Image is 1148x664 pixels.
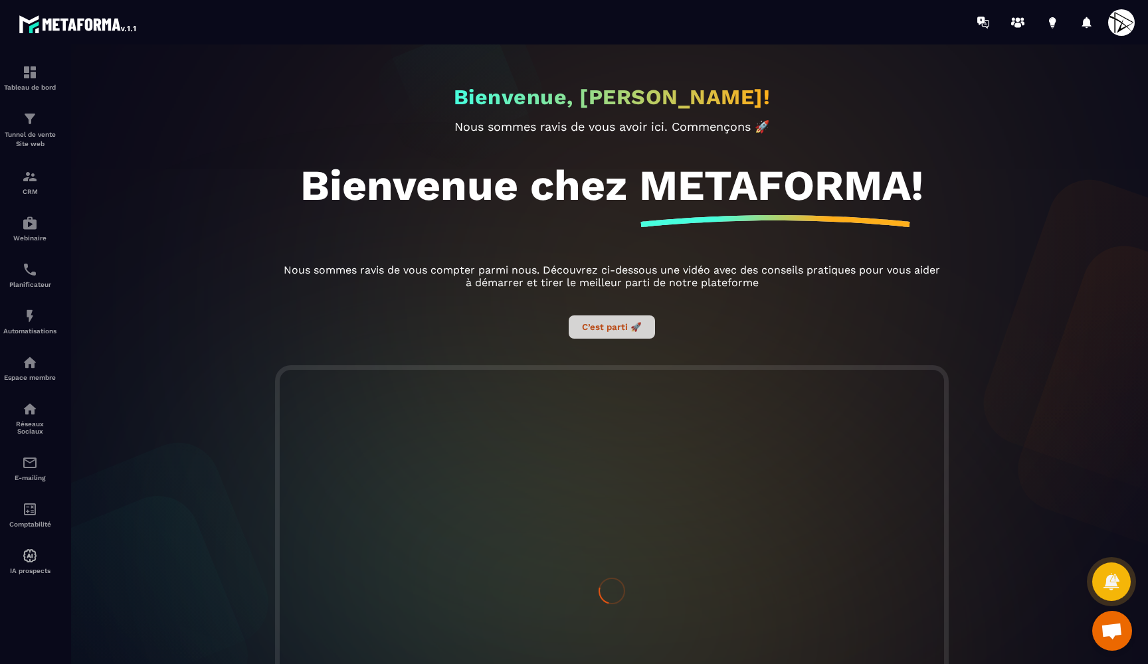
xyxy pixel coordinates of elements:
img: social-network [22,401,38,417]
button: C’est parti 🚀 [569,315,655,339]
a: accountantaccountantComptabilité [3,491,56,538]
p: E-mailing [3,474,56,481]
img: automations [22,215,38,231]
p: Comptabilité [3,521,56,528]
img: automations [22,308,38,324]
img: scheduler [22,262,38,278]
a: schedulerschedulerPlanificateur [3,252,56,298]
img: email [22,455,38,471]
p: IA prospects [3,567,56,574]
a: formationformationTableau de bord [3,54,56,101]
a: C’est parti 🚀 [569,320,655,333]
img: formation [22,64,38,80]
p: Tunnel de vente Site web [3,130,56,149]
img: logo [19,12,138,36]
a: automationsautomationsWebinaire [3,205,56,252]
a: automationsautomationsAutomatisations [3,298,56,345]
img: formation [22,111,38,127]
p: CRM [3,188,56,195]
a: emailemailE-mailing [3,445,56,491]
img: automations [22,355,38,371]
p: Nous sommes ravis de vous compter parmi nous. Découvrez ci-dessous une vidéo avec des conseils pr... [280,264,944,289]
a: formationformationTunnel de vente Site web [3,101,56,159]
a: formationformationCRM [3,159,56,205]
img: accountant [22,501,38,517]
p: Espace membre [3,374,56,381]
div: Ouvrir le chat [1092,611,1132,651]
p: Réseaux Sociaux [3,420,56,435]
a: automationsautomationsEspace membre [3,345,56,391]
h1: Bienvenue chez METAFORMA! [300,160,923,210]
img: automations [22,548,38,564]
p: Webinaire [3,234,56,242]
p: Tableau de bord [3,84,56,91]
p: Nous sommes ravis de vous avoir ici. Commençons 🚀 [280,120,944,133]
p: Planificateur [3,281,56,288]
img: formation [22,169,38,185]
p: Automatisations [3,327,56,335]
a: social-networksocial-networkRéseaux Sociaux [3,391,56,445]
h2: Bienvenue, [PERSON_NAME]! [454,84,771,110]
